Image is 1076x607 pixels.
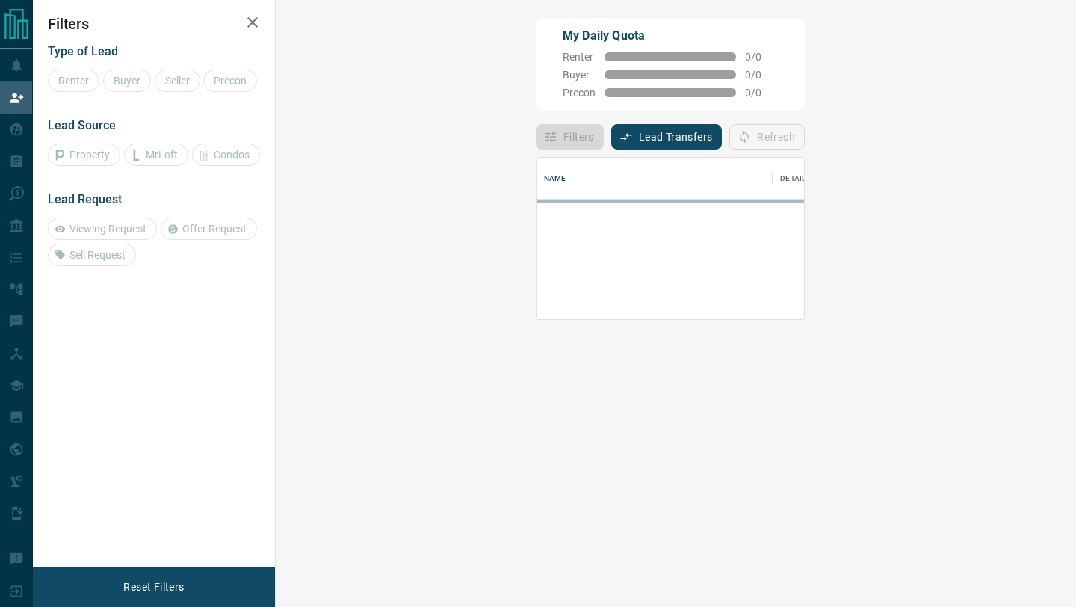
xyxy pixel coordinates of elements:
[114,574,194,600] button: Reset Filters
[544,158,566,200] div: Name
[611,124,723,150] button: Lead Transfers
[537,158,773,200] div: Name
[48,44,118,58] span: Type of Lead
[780,158,810,200] div: Details
[745,69,778,81] span: 0 / 0
[48,15,260,33] h2: Filters
[745,51,778,63] span: 0 / 0
[745,87,778,99] span: 0 / 0
[48,118,116,132] span: Lead Source
[563,69,596,81] span: Buyer
[563,87,596,99] span: Precon
[563,27,778,45] p: My Daily Quota
[48,192,122,206] span: Lead Request
[563,51,596,63] span: Renter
